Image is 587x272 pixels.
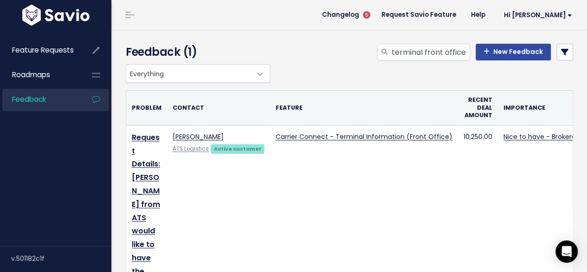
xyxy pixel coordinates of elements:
a: Hi [PERSON_NAME] [493,8,580,22]
th: Problem [126,91,167,125]
a: Active customer [211,144,264,153]
h4: Feedback (1) [126,44,266,60]
a: Roadmaps [2,64,77,86]
span: Hi [PERSON_NAME] [504,12,572,19]
span: Everything [126,65,251,82]
strong: Active customer [214,145,262,153]
span: Feature Requests [12,45,74,55]
img: logo-white.9d6f32f41409.svg [20,5,92,26]
div: Open Intercom Messenger [555,240,578,263]
span: Everything [126,64,270,83]
a: Help [464,8,493,22]
th: Feature [270,91,458,125]
a: Feature Requests [2,40,77,61]
th: Recent deal amount [458,91,498,125]
a: Carrier Connect - Terminal Information (Front Office) [276,132,452,141]
a: [PERSON_NAME] [173,132,224,141]
span: Roadmaps [12,70,50,80]
a: New Feedback [476,44,551,60]
a: Feedback [2,89,77,110]
div: v.501182c1f [11,246,111,271]
span: 5 [363,11,370,19]
span: Changelog [322,12,359,18]
a: Request Savio Feature [374,8,464,22]
th: Contact [167,91,270,125]
input: Search feedback... [391,44,470,60]
span: Feedback [12,94,46,104]
a: ATS Logistics [173,145,209,153]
